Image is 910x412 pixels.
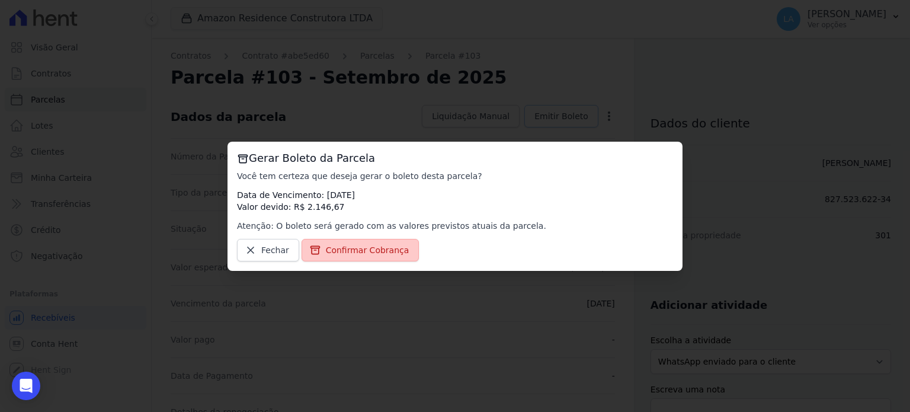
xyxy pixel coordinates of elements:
a: Confirmar Cobrança [302,239,419,261]
span: Fechar [261,244,289,256]
a: Fechar [237,239,299,261]
p: Você tem certeza que deseja gerar o boleto desta parcela? [237,170,673,182]
span: Confirmar Cobrança [326,244,409,256]
p: Atenção: O boleto será gerado com as valores previstos atuais da parcela. [237,220,673,232]
h3: Gerar Boleto da Parcela [237,151,673,165]
div: Open Intercom Messenger [12,372,40,400]
p: Data de Vencimento: [DATE] Valor devido: R$ 2.146,67 [237,189,673,213]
